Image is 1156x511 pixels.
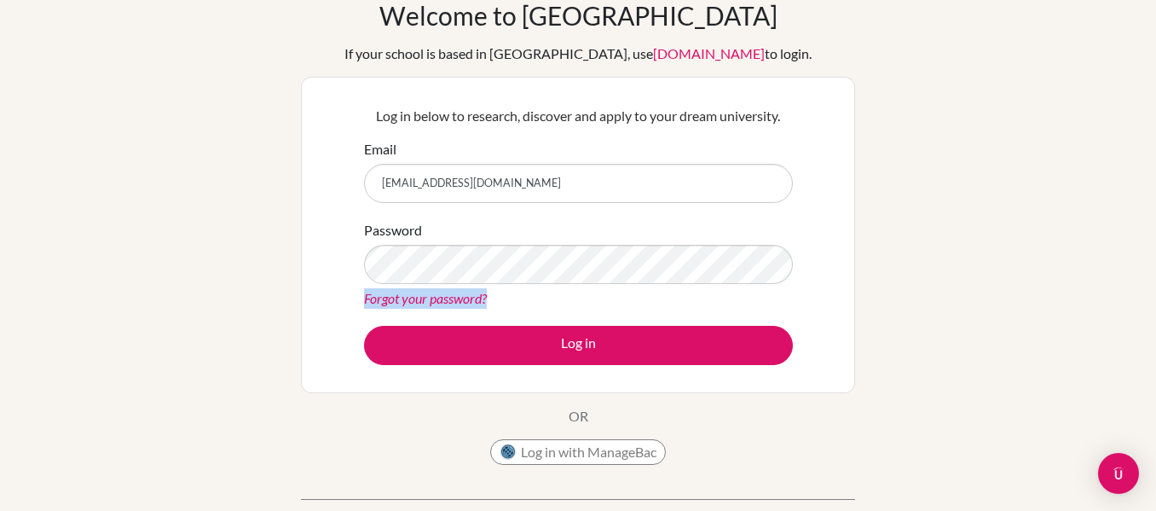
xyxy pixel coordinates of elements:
[364,220,422,241] label: Password
[364,290,487,306] a: Forgot your password?
[364,326,793,365] button: Log in
[344,44,812,64] div: If your school is based in [GEOGRAPHIC_DATA], use to login.
[569,406,588,427] p: OR
[364,106,793,126] p: Log in below to research, discover and apply to your dream university.
[364,139,396,160] label: Email
[653,45,765,61] a: [DOMAIN_NAME]
[1098,453,1139,494] div: Open Intercom Messenger
[490,439,666,465] button: Log in with ManageBac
